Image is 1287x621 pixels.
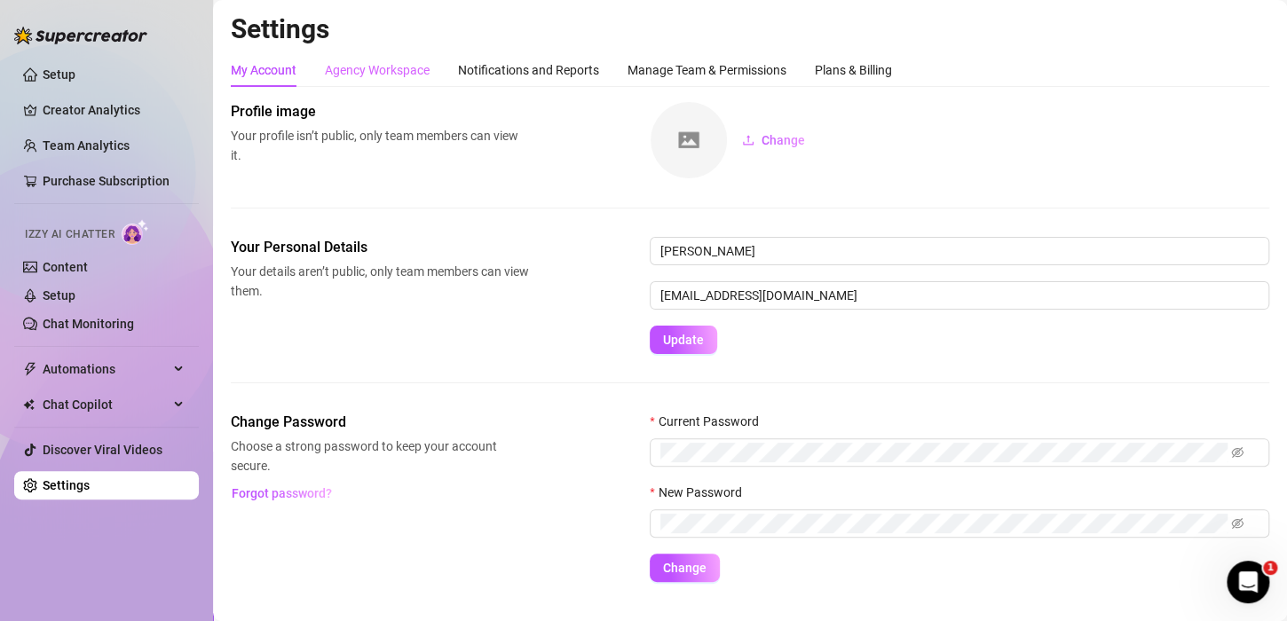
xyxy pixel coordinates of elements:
div: Plans & Billing [815,60,892,80]
span: eye-invisible [1231,517,1244,530]
span: eye-invisible [1231,446,1244,459]
span: Your details aren’t public, only team members can view them. [231,262,529,301]
span: Update [663,333,704,347]
label: New Password [650,483,753,502]
img: logo-BBDzfeDw.svg [14,27,147,44]
a: Content [43,260,88,274]
a: Team Analytics [43,138,130,153]
h2: Settings [231,12,1269,46]
div: Agency Workspace [325,60,430,80]
button: Forgot password? [231,479,332,507]
a: Setup [43,67,75,82]
a: Discover Viral Videos [43,443,162,457]
span: Chat Copilot [43,390,169,419]
iframe: Intercom live chat [1227,561,1269,603]
div: Notifications and Reports [458,60,599,80]
span: Change [762,133,805,147]
span: Change Password [231,412,529,433]
input: New Password [660,514,1228,533]
div: My Account [231,60,296,80]
a: Settings [43,478,90,492]
span: thunderbolt [23,362,37,376]
span: Your profile isn’t public, only team members can view it. [231,126,529,165]
span: Automations [43,355,169,383]
button: Update [650,326,717,354]
a: Setup [43,288,75,303]
span: 1 [1263,561,1277,575]
div: Manage Team & Permissions [628,60,786,80]
span: upload [742,134,754,146]
img: Chat Copilot [23,398,35,411]
img: AI Chatter [122,219,149,245]
input: Enter new email [650,281,1269,310]
span: Choose a strong password to keep your account secure. [231,436,529,476]
a: Purchase Subscription [43,174,170,188]
label: Current Password [650,412,770,431]
img: square-placeholder.png [651,102,727,178]
button: Change [728,126,819,154]
button: Change [650,554,720,582]
span: Izzy AI Chatter [25,226,114,243]
input: Enter name [650,237,1269,265]
span: Profile image [231,101,529,122]
a: Chat Monitoring [43,317,134,331]
span: Your Personal Details [231,237,529,258]
a: Creator Analytics [43,96,185,124]
span: Change [663,561,707,575]
input: Current Password [660,443,1228,462]
span: Forgot password? [232,486,332,500]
